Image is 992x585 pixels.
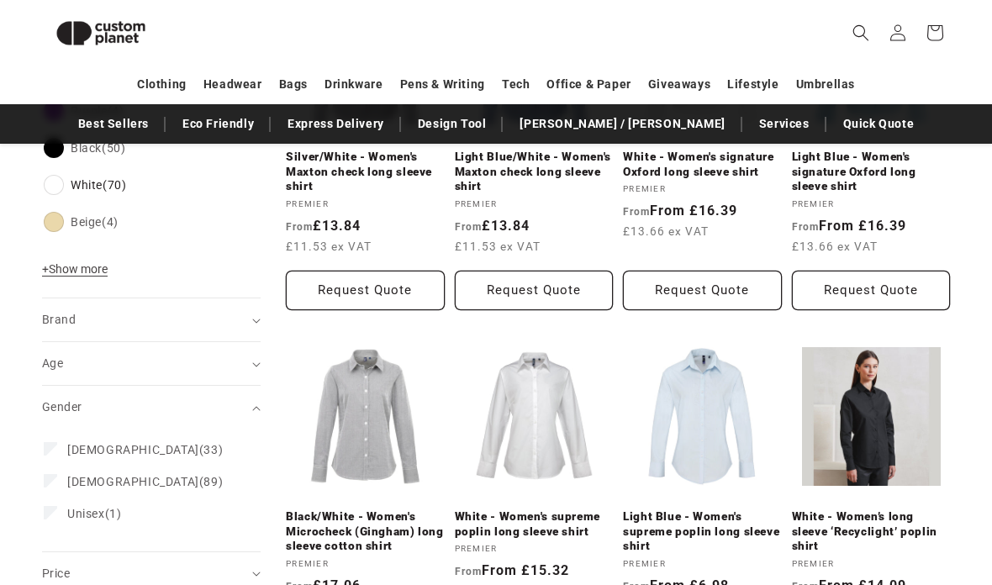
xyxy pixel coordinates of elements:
a: Quick Quote [835,109,923,139]
span: + [42,262,49,276]
button: Show more [42,261,113,285]
a: Silver/White - Women's Maxton check long sleeve shirt [286,150,445,194]
button: Request Quote [792,271,951,310]
span: Gender [42,400,82,414]
a: Express Delivery [279,109,393,139]
a: Tech [502,70,530,99]
span: (33) [67,442,223,457]
a: Light Blue/White - Women's Maxton check long sleeve shirt [455,150,614,194]
a: Umbrellas [796,70,855,99]
a: Lifestyle [727,70,778,99]
a: Bags [279,70,308,99]
a: Design Tool [409,109,495,139]
a: Services [751,109,818,139]
a: Eco Friendly [174,109,262,139]
summary: Age (0 selected) [42,342,261,385]
img: Custom Planet [42,7,160,60]
a: Black/White - Women's Microcheck (Gingham) long sleeve cotton shirt [286,509,445,554]
a: Drinkware [325,70,383,99]
summary: Search [842,14,879,51]
summary: Gender (0 selected) [42,386,261,429]
a: Clothing [137,70,187,99]
a: White - Women's supreme poplin long sleeve shirt [455,509,614,539]
iframe: Chat Widget [704,403,992,585]
span: (89) [67,474,223,489]
span: Show more [42,262,108,276]
summary: Brand (0 selected) [42,298,261,341]
span: Age [42,356,63,370]
a: Giveaways [648,70,710,99]
button: Request Quote [286,271,445,310]
span: Unisex [67,507,105,520]
span: [DEMOGRAPHIC_DATA] [67,475,199,488]
a: White - Women's signature Oxford long sleeve shirt [623,150,782,179]
button: Request Quote [455,271,614,310]
a: Light Blue - Women's supreme poplin long sleeve shirt [623,509,782,554]
a: Headwear [203,70,262,99]
span: Price [42,567,70,580]
a: Office & Paper [546,70,631,99]
span: Brand [42,313,76,326]
a: Light Blue - Women's signature Oxford long sleeve shirt [792,150,951,194]
span: [DEMOGRAPHIC_DATA] [67,443,199,456]
button: Request Quote [623,271,782,310]
a: Best Sellers [70,109,157,139]
a: Pens & Writing [400,70,485,99]
span: (1) [67,506,121,521]
a: [PERSON_NAME] / [PERSON_NAME] [511,109,733,139]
